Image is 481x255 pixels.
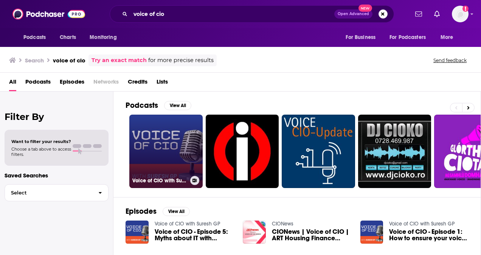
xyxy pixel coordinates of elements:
button: Open AdvancedNew [334,9,372,19]
a: Lists [157,76,168,91]
h3: Voice of CIO with Suresh GP [132,177,187,184]
button: View All [163,207,190,216]
span: Charts [60,32,76,43]
svg: Add a profile image [462,6,469,12]
a: Voice of CIO with Suresh GP [155,221,220,227]
span: Choose a tab above to access filters. [11,146,71,157]
div: Search podcasts, credits, & more... [110,5,394,23]
button: open menu [84,30,126,45]
button: Show profile menu [452,6,469,22]
a: CIONews | Voice of CIO | ART Housing Finance (India) Ltd. | Dominic Vijay Kumar [272,229,351,241]
span: Networks [93,76,119,91]
span: CIONews | Voice of CIO | ART Housing Finance (India) Ltd. | [PERSON_NAME] [PERSON_NAME] [272,229,351,241]
h3: voice of cio [53,57,85,64]
span: New [358,5,372,12]
span: For Podcasters [389,32,426,43]
a: Charts [55,30,81,45]
a: PodcastsView All [126,101,191,110]
span: Voice of CIO - Episode 5: Myths about IT with [PERSON_NAME] [155,229,234,241]
span: More [441,32,453,43]
button: open menu [18,30,56,45]
p: Saved Searches [5,172,109,179]
span: Voice of CIO - Episode 1: How to ensure your voice is heard with [PERSON_NAME] [389,229,469,241]
input: Search podcasts, credits, & more... [130,8,334,20]
button: View All [164,101,191,110]
button: Send feedback [431,57,469,64]
img: Voice of CIO - Episode 5: Myths about IT with Mr. Michel Fulton [126,221,149,244]
span: Logged in as nshort92 [452,6,469,22]
span: Open Advanced [338,12,369,16]
h2: Filter By [5,111,109,122]
a: Voice of CIO with Suresh GP [389,221,455,227]
button: open menu [340,30,385,45]
span: Select [5,190,92,195]
img: Voice of CIO - Episode 1: How to ensure your voice is heard with Larry Wolff [360,221,383,244]
h3: Search [25,57,44,64]
a: Podcasts [25,76,51,91]
a: Voice of CIO - Episode 5: Myths about IT with Mr. Michel Fulton [155,229,234,241]
span: For Business [346,32,375,43]
img: User Profile [452,6,469,22]
button: open menu [385,30,437,45]
a: CIONews [272,221,293,227]
a: Try an exact match [92,56,147,65]
img: CIONews | Voice of CIO | ART Housing Finance (India) Ltd. | Dominic Vijay Kumar [243,221,266,244]
button: Select [5,184,109,201]
a: Voice of CIO with Suresh GP [129,115,203,188]
a: Credits [128,76,147,91]
button: open menu [435,30,463,45]
h2: Podcasts [126,101,158,110]
span: for more precise results [148,56,214,65]
span: Monitoring [90,32,116,43]
a: Show notifications dropdown [431,8,443,20]
span: Want to filter your results? [11,139,71,144]
a: Show notifications dropdown [412,8,425,20]
a: Voice of CIO - Episode 1: How to ensure your voice is heard with Larry Wolff [389,229,469,241]
img: Podchaser - Follow, Share and Rate Podcasts [12,7,85,21]
a: All [9,76,16,91]
span: Podcasts [23,32,46,43]
a: Episodes [60,76,84,91]
a: EpisodesView All [126,207,190,216]
h2: Episodes [126,207,157,216]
